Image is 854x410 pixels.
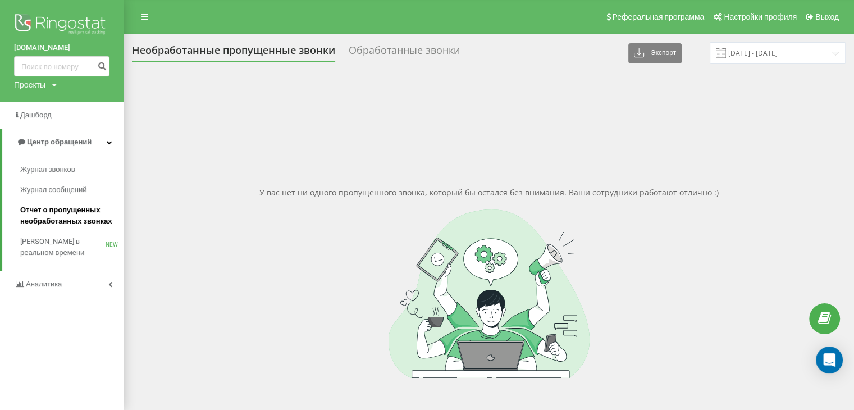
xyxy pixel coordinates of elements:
[14,56,109,76] input: Поиск по номеру
[26,280,62,288] span: Аналитика
[816,347,843,373] div: Open Intercom Messenger
[20,231,124,263] a: [PERSON_NAME] в реальном времениNEW
[20,160,124,180] a: Журнал звонков
[815,12,839,21] span: Выход
[20,111,52,119] span: Дашборд
[20,180,124,200] a: Журнал сообщений
[20,204,118,227] span: Отчет о пропущенных необработанных звонках
[14,11,109,39] img: Ringostat logo
[20,184,86,195] span: Журнал сообщений
[27,138,92,146] span: Центр обращений
[2,129,124,156] a: Центр обращений
[20,236,106,258] span: [PERSON_NAME] в реальном времени
[20,200,124,231] a: Отчет о пропущенных необработанных звонках
[20,164,75,175] span: Журнал звонков
[724,12,797,21] span: Настройки профиля
[349,44,460,62] div: Обработанные звонки
[132,44,335,62] div: Необработанные пропущенные звонки
[14,79,45,90] div: Проекты
[612,12,704,21] span: Реферальная программа
[628,43,682,63] button: Экспорт
[14,42,109,53] a: [DOMAIN_NAME]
